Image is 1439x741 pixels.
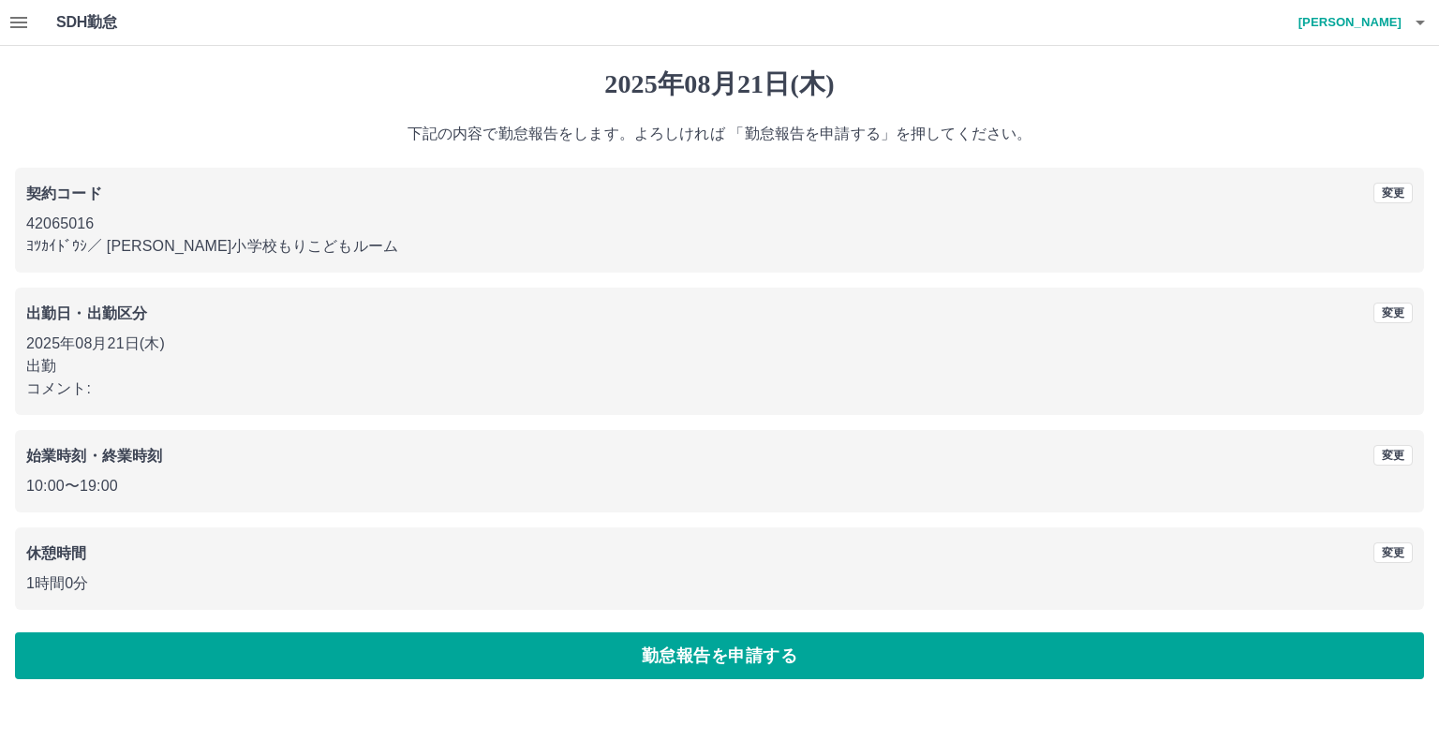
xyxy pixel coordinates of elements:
p: コメント: [26,378,1413,400]
button: 変更 [1373,303,1413,323]
p: ﾖﾂｶｲﾄﾞｳｼ ／ [PERSON_NAME]小学校もりこどもルーム [26,235,1413,258]
b: 始業時刻・終業時刻 [26,448,162,464]
p: 10:00 〜 19:00 [26,475,1413,497]
p: 下記の内容で勤怠報告をします。よろしければ 「勤怠報告を申請する」を押してください。 [15,123,1424,145]
button: 変更 [1373,445,1413,466]
b: 契約コード [26,185,102,201]
p: 1時間0分 [26,572,1413,595]
p: 2025年08月21日(木) [26,333,1413,355]
p: 42065016 [26,213,1413,235]
button: 変更 [1373,183,1413,203]
b: 休憩時間 [26,545,87,561]
button: 変更 [1373,542,1413,563]
p: 出勤 [26,355,1413,378]
b: 出勤日・出勤区分 [26,305,147,321]
h1: 2025年08月21日(木) [15,68,1424,100]
button: 勤怠報告を申請する [15,632,1424,679]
